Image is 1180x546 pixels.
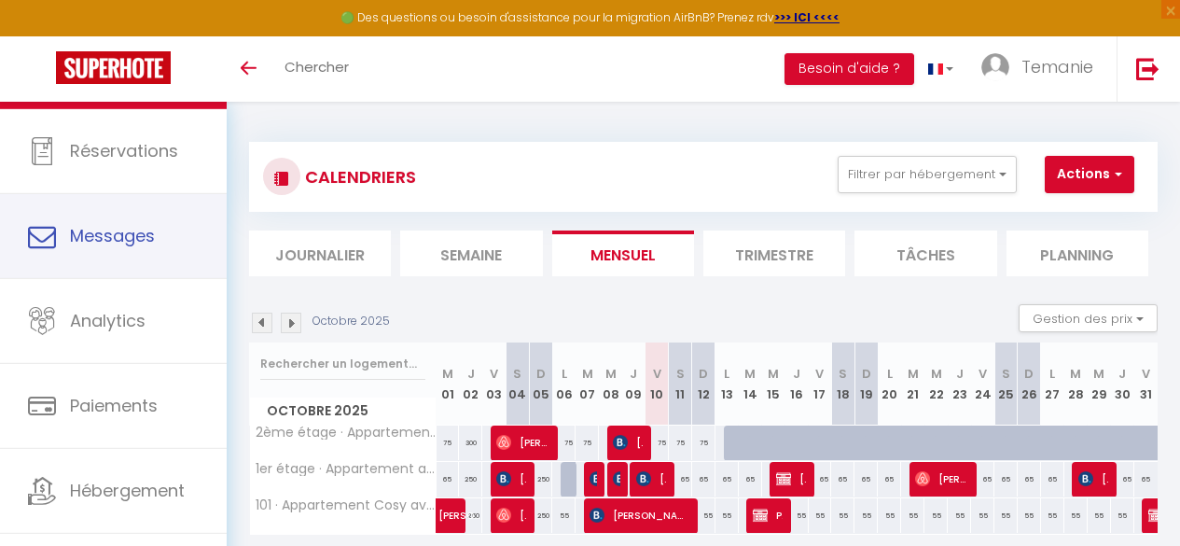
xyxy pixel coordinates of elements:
[1134,343,1158,426] th: 31
[948,343,971,426] th: 23
[715,343,739,426] th: 13
[1018,343,1041,426] th: 26
[590,461,597,497] span: [PERSON_NAME]
[1093,365,1104,383] abbr: M
[1134,462,1158,497] div: 65
[70,394,158,417] span: Paiements
[1111,462,1134,497] div: 65
[1002,365,1010,383] abbr: S
[901,343,924,426] th: 21
[482,343,506,426] th: 03
[646,343,669,426] th: 10
[1088,343,1111,426] th: 29
[300,156,416,198] h3: CALENDRIERS
[901,498,924,533] div: 55
[753,497,783,533] span: Propriétaire [PERSON_NAME]
[400,231,542,276] li: Semaine
[1019,304,1158,332] button: Gestion des prix
[854,231,996,276] li: Tâches
[915,461,967,497] span: [PERSON_NAME]
[1041,343,1064,426] th: 27
[703,231,845,276] li: Trimestre
[437,426,460,460] div: 75
[838,156,1017,193] button: Filtrer par hébergement
[692,462,715,497] div: 65
[1021,55,1093,78] span: Temanie
[250,398,436,425] span: Octobre 2025
[839,365,847,383] abbr: S
[590,497,687,533] span: [PERSON_NAME]
[793,365,800,383] abbr: J
[312,313,390,330] p: Octobre 2025
[459,426,482,460] div: 300
[854,462,878,497] div: 65
[622,343,646,426] th: 09
[513,365,521,383] abbr: S
[552,231,694,276] li: Mensuel
[692,426,715,460] div: 75
[1111,343,1134,426] th: 30
[496,497,526,533] span: [PERSON_NAME]
[699,365,708,383] abbr: D
[467,365,475,383] abbr: J
[831,343,854,426] th: 18
[496,461,526,497] span: [PERSON_NAME]
[56,51,171,84] img: Super Booking
[1070,365,1081,383] abbr: M
[459,462,482,497] div: 250
[438,488,481,524] span: [PERSON_NAME]
[576,426,599,460] div: 75
[878,498,901,533] div: 55
[271,36,363,102] a: Chercher
[1078,461,1108,497] span: [PERSON_NAME]
[785,498,809,533] div: 55
[948,498,971,533] div: 55
[924,498,948,533] div: 55
[1024,365,1034,383] abbr: D
[1018,462,1041,497] div: 65
[70,139,178,162] span: Réservations
[762,343,785,426] th: 15
[878,343,901,426] th: 20
[249,231,391,276] li: Journalier
[1142,365,1150,383] abbr: V
[1006,231,1148,276] li: Planning
[1088,498,1111,533] div: 55
[496,425,548,460] span: [PERSON_NAME]
[70,479,185,502] span: Hébergement
[815,365,824,383] abbr: V
[979,365,987,383] abbr: V
[1049,365,1055,383] abbr: L
[70,224,155,247] span: Messages
[599,343,622,426] th: 08
[669,426,692,460] div: 75
[529,498,552,533] div: 250
[1045,156,1134,193] button: Actions
[676,365,685,383] abbr: S
[646,426,669,460] div: 75
[630,365,637,383] abbr: J
[768,365,779,383] abbr: M
[862,365,871,383] abbr: D
[971,462,994,497] div: 65
[994,462,1018,497] div: 65
[459,343,482,426] th: 02
[636,461,666,497] span: [PERSON_NAME]
[831,462,854,497] div: 65
[1041,498,1064,533] div: 55
[967,36,1117,102] a: ... Temanie
[529,343,552,426] th: 05
[981,53,1009,81] img: ...
[692,498,715,533] div: 55
[774,9,840,25] a: >>> ICI <<<<
[605,365,617,383] abbr: M
[715,498,739,533] div: 55
[715,462,739,497] div: 65
[536,365,546,383] abbr: D
[931,365,942,383] abbr: M
[809,498,832,533] div: 55
[552,498,576,533] div: 55
[784,53,914,85] button: Besoin d'aide ?
[956,365,964,383] abbr: J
